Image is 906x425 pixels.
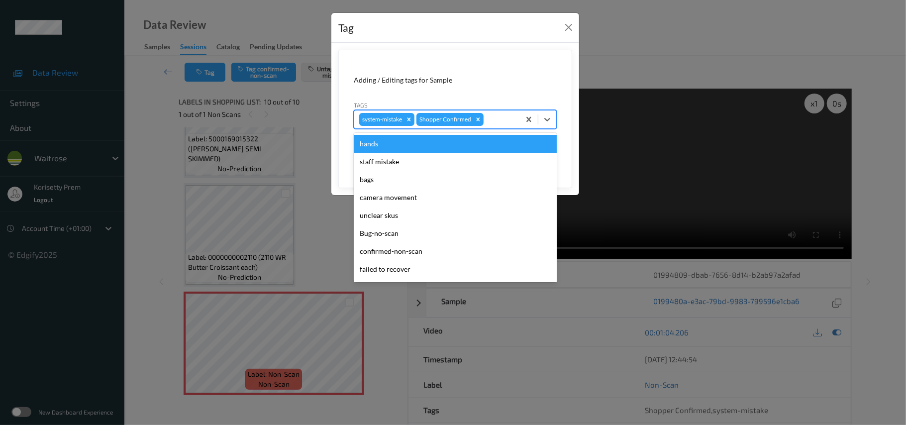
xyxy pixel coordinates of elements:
div: Adding / Editing tags for Sample [354,75,557,85]
div: camera movement [354,189,557,207]
div: failed to recover [354,260,557,278]
div: Shopper Confirmed [416,113,473,126]
div: system-mistake [359,113,403,126]
div: Bug-no-scan [354,224,557,242]
label: Tags [354,101,368,109]
div: Remove system-mistake [403,113,414,126]
div: unclear skus [354,207,557,224]
div: staff mistake [354,153,557,171]
div: Tag [338,20,354,36]
div: confirmed-non-scan [354,242,557,260]
div: Remove Shopper Confirmed [473,113,484,126]
div: hands [354,135,557,153]
div: product recovered [354,278,557,296]
button: Close [562,20,576,34]
div: bags [354,171,557,189]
